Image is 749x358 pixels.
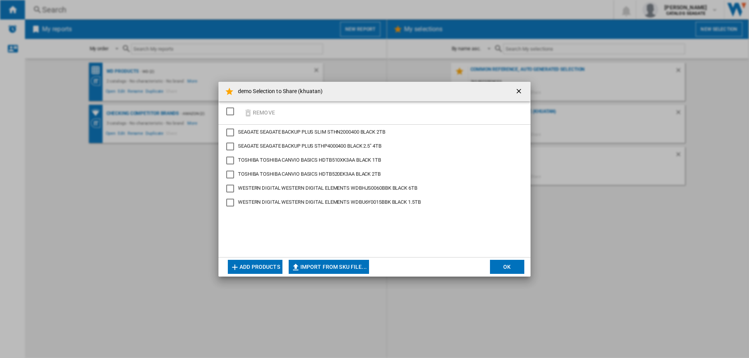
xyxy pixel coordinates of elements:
md-checkbox: TOSHIBA CANVIO BASICS HDTB510XK3AA BLACK 1TB [226,157,516,164]
md-checkbox: SELECTIONS.EDITION_POPUP.SELECT_DESELECT [226,105,238,118]
button: Remove [241,104,277,122]
span: TOSHIBA TOSHIBA CANVIO BASICS HDTB510XK3AA BLACK 1TB [238,157,381,163]
span: TOSHIBA TOSHIBA CANVIO BASICS HDTB520EK3AA BLACK 2TB [238,171,381,177]
span: SEAGATE SEAGATE BACKUP PLUS STHP4000400 BLACK 2.5" 4TB [238,143,382,149]
h4: demo Selection to Share (khuatan) [234,88,323,95]
md-dialog: demo Selection ... [218,82,531,277]
button: getI18NText('BUTTONS.CLOSE_DIALOG') [512,84,527,99]
ng-md-icon: getI18NText('BUTTONS.CLOSE_DIALOG') [515,87,524,97]
span: WESTERN DIGITAL WESTERN DIGITAL ELEMENTS WDBHJS0060BBK BLACK 6TB [238,185,417,191]
md-checkbox: SEAGATE BACKUP PLUS SLIM STHN2000400 BLACK 2TB [226,129,516,136]
button: OK [490,260,524,274]
span: SEAGATE SEAGATE BACKUP PLUS SLIM STHN2000400 BLACK 2TB [238,129,385,135]
md-checkbox: TOSHIBA CANVIO BASICS HDTB520EK3AA BLACK 2TB [226,171,516,178]
md-checkbox: WESTERN DIGITAL ELEMENTS WDBU6Y0015BBK BLACK 1.5TB [226,199,523,206]
button: Import from SKU file... [289,260,369,274]
md-checkbox: WESTERN DIGITAL ELEMENTS WDBHJS0060BBK BLACK 6TB [226,185,516,192]
span: WESTERN DIGITAL WESTERN DIGITAL ELEMENTS WDBU6Y0015BBK BLACK 1.5TB [238,199,421,205]
md-checkbox: SEAGATE BACKUP PLUS STHP4000400 BLACK 2.5" 4TB [226,143,516,150]
button: Add products [228,260,282,274]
